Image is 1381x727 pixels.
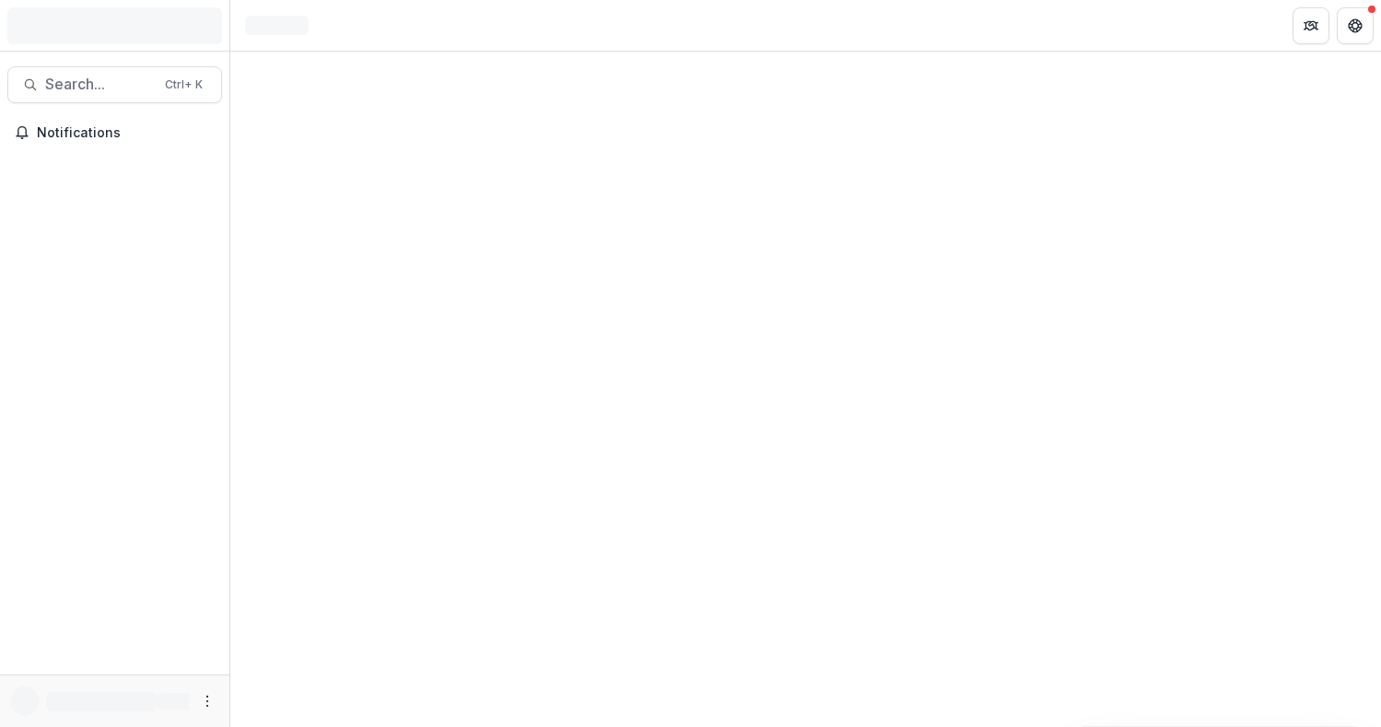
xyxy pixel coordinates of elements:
[37,125,215,141] span: Notifications
[161,75,206,95] div: Ctrl + K
[7,118,222,147] button: Notifications
[7,66,222,103] button: Search...
[1293,7,1329,44] button: Partners
[45,76,154,93] span: Search...
[238,12,316,39] nav: breadcrumb
[196,690,218,712] button: More
[1337,7,1374,44] button: Get Help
